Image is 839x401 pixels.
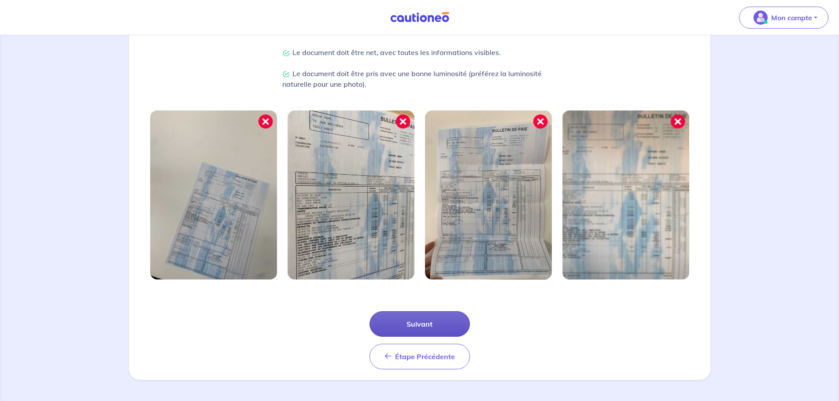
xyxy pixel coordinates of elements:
[282,49,290,57] img: Check
[288,110,414,280] img: Image mal cadrée 2
[754,11,768,25] img: illu_account_valid_menu.svg
[771,12,812,23] p: Mon compte
[370,311,470,337] button: Suivant
[425,110,552,280] img: Image mal cadrée 3
[395,352,455,361] span: Étape Précédente
[370,344,470,369] button: Étape Précédente
[150,110,277,280] img: Image mal cadrée 1
[562,110,689,280] img: Image mal cadrée 4
[387,12,453,23] img: Cautioneo
[739,7,828,29] button: illu_account_valid_menu.svgMon compte
[282,70,290,78] img: Check
[282,47,557,89] p: Le document doit être net, avec toutes les informations visibles. Le document doit être pris avec...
